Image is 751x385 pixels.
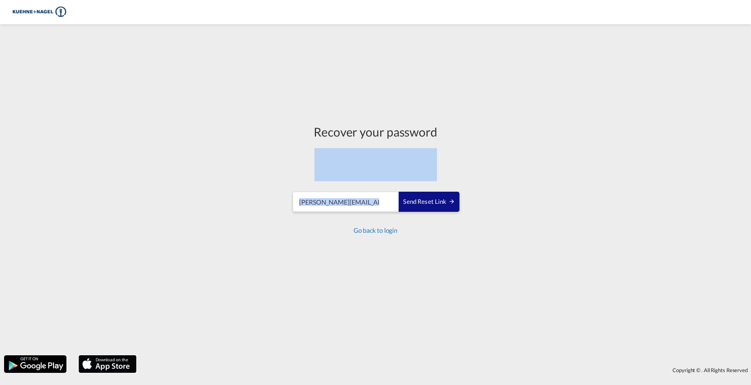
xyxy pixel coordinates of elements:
img: apple.png [78,354,137,374]
a: Go back to login [354,226,397,234]
div: Send reset link [403,197,455,207]
img: google.png [3,354,67,374]
iframe: reCAPTCHA [314,148,437,180]
md-icon: icon-arrow-right [449,198,455,205]
div: Recover your password [292,123,459,140]
input: Email [293,192,399,212]
div: Copyright © . All Rights Reserved [141,363,751,377]
img: 36441310f41511efafde313da40ec4a4.png [12,3,66,21]
button: SEND RESET LINK [399,192,459,212]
